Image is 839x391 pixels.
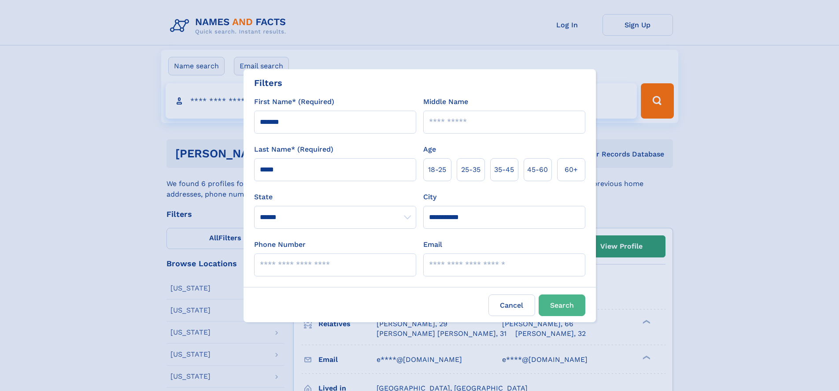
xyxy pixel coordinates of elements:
[254,97,334,107] label: First Name* (Required)
[461,164,480,175] span: 25‑35
[423,144,436,155] label: Age
[494,164,514,175] span: 35‑45
[254,144,333,155] label: Last Name* (Required)
[539,294,585,316] button: Search
[423,97,468,107] label: Middle Name
[527,164,548,175] span: 45‑60
[423,239,442,250] label: Email
[254,192,416,202] label: State
[423,192,436,202] label: City
[254,239,306,250] label: Phone Number
[488,294,535,316] label: Cancel
[428,164,446,175] span: 18‑25
[254,76,282,89] div: Filters
[565,164,578,175] span: 60+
